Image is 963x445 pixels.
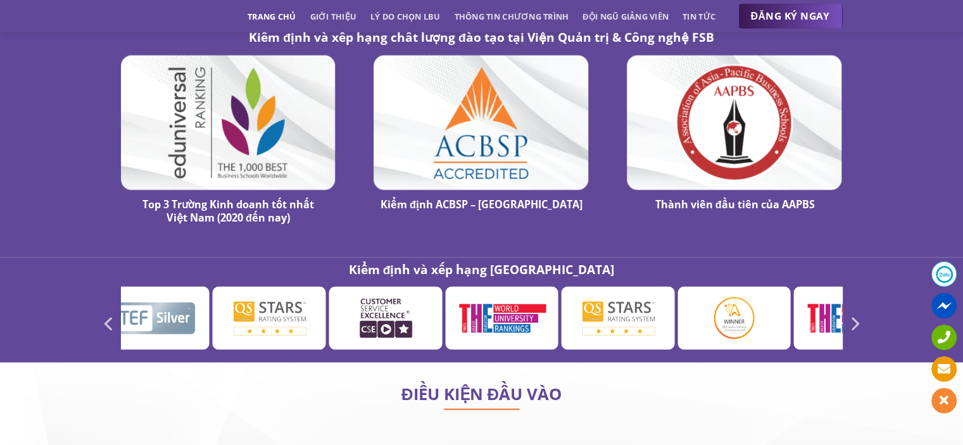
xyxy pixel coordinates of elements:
a: Đội ngũ giảng viên [582,5,669,28]
span: ĐĂNG KÝ NGAY [751,8,830,24]
a: Thông tin chương trình [455,5,569,28]
button: Next [843,311,865,336]
a: ĐĂNG KÝ NGAY [738,4,843,29]
strong: Kiểm định và xếp hạng [GEOGRAPHIC_DATA] [349,260,615,277]
h4: Kiểm định ACBSP – [GEOGRAPHIC_DATA] [380,197,582,211]
a: Lý do chọn LBU [370,5,441,28]
h4: Top 3 Trường Kinh doanh tốt nhất Việt Nam (2020 đến nay) [127,197,330,224]
button: Previous [98,311,121,336]
img: line-lbu.jpg [444,408,520,410]
h4: Thành viên đầu tiên của AAPBS [633,197,836,211]
strong: Kiểm định và xếp hạng chất lượng đào tạo tại Viện Quản trị & Công nghệ FSB [249,28,714,46]
h2: ĐIỀU KIỆN ĐẦU VÀO [121,387,843,400]
a: Trang chủ [248,5,296,28]
a: Giới thiệu [310,5,356,28]
a: Tin tức [683,5,715,28]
